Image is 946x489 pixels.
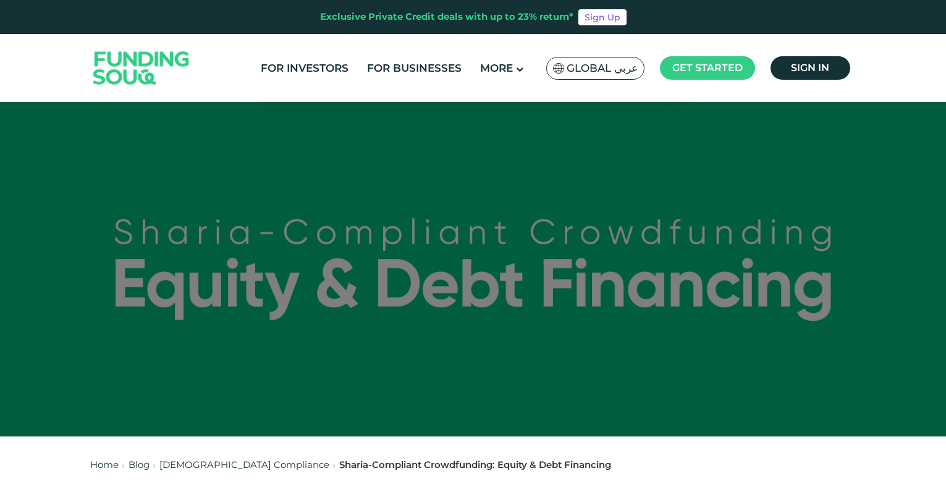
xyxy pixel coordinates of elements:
[129,459,150,470] a: Blog
[339,458,611,472] div: Sharia-Compliant Crowdfunding: Equity & Debt Financing
[159,459,329,470] a: [DEMOGRAPHIC_DATA] Compliance
[771,56,850,80] a: Sign in
[364,58,465,79] a: For Businesses
[320,10,573,24] div: Exclusive Private Credit deals with up to 23% return*
[578,9,627,25] a: Sign Up
[90,459,119,470] a: Home
[567,61,638,75] span: Global عربي
[672,62,743,74] span: Get started
[480,62,513,74] span: More
[81,37,202,100] img: Logo
[791,62,829,74] span: Sign in
[258,58,352,79] a: For Investors
[553,63,564,74] img: SA Flag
